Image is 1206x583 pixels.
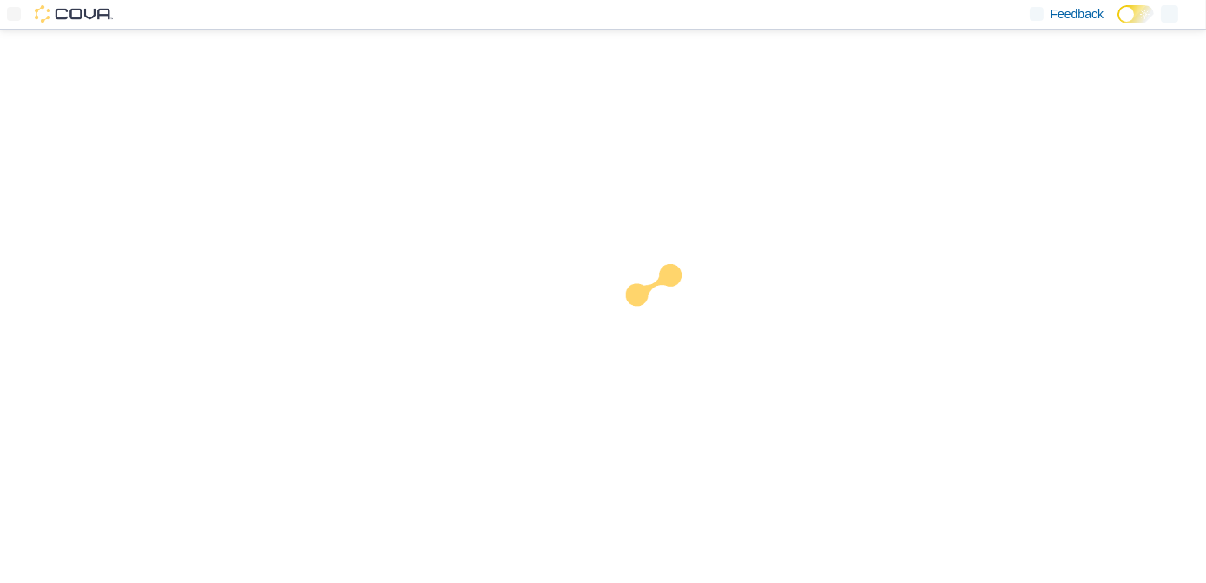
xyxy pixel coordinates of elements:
input: Dark Mode [1117,5,1154,23]
span: Feedback [1051,5,1104,23]
span: Dark Mode [1117,23,1118,24]
img: cova-loader [603,251,734,381]
img: Cova [35,5,113,23]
